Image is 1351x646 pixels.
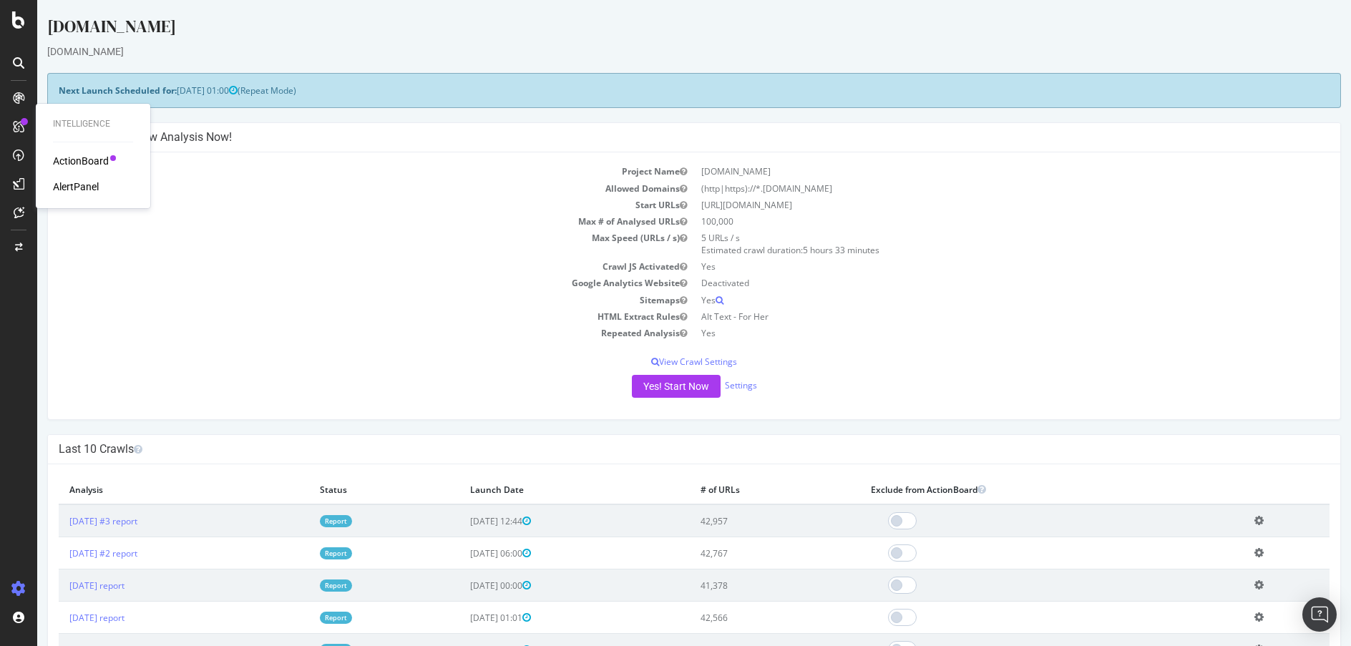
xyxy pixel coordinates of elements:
a: Settings [688,379,720,391]
a: ActionBoard [53,154,109,168]
td: HTML Extract Rules [21,308,657,325]
th: Analysis [21,475,272,504]
div: Open Intercom Messenger [1302,597,1337,632]
span: [DATE] 01:01 [433,612,494,624]
div: Intelligence [53,118,133,130]
td: Yes [657,325,1292,341]
th: Status [272,475,422,504]
td: Alt Text - For Her [657,308,1292,325]
th: Launch Date [422,475,653,504]
a: [DATE] report [32,579,87,592]
div: [DOMAIN_NAME] [10,14,1304,44]
a: [DATE] report [32,612,87,624]
strong: Next Launch Scheduled for: [21,84,140,97]
td: 42,566 [653,602,823,634]
h4: Configure your New Analysis Now! [21,130,1292,145]
td: (http|https)://*.[DOMAIN_NAME] [657,180,1292,197]
span: [DATE] 06:00 [433,547,494,559]
a: [DATE] #3 report [32,515,100,527]
div: (Repeat Mode) [10,73,1304,108]
td: Repeated Analysis [21,325,657,341]
th: Exclude from ActionBoard [823,475,1206,504]
td: Sitemaps [21,292,657,308]
a: AlertPanel [53,180,99,194]
td: 42,957 [653,504,823,537]
span: [DATE] 01:00 [140,84,200,97]
span: [DATE] 00:00 [433,579,494,592]
button: Yes! Start Now [595,375,683,398]
p: View Crawl Settings [21,356,1292,368]
td: Yes [657,292,1292,308]
th: # of URLs [653,475,823,504]
td: Crawl JS Activated [21,258,657,275]
td: [DOMAIN_NAME] [657,163,1292,180]
a: Report [283,515,315,527]
a: Report [283,612,315,624]
h4: Last 10 Crawls [21,442,1292,456]
a: Report [283,579,315,592]
a: [DATE] #2 report [32,547,100,559]
td: [URL][DOMAIN_NAME] [657,197,1292,213]
td: 41,378 [653,569,823,602]
td: Start URLs [21,197,657,213]
td: Deactivated [657,275,1292,291]
td: Project Name [21,163,657,180]
td: Max # of Analysed URLs [21,213,657,230]
span: 5 hours 33 minutes [766,244,842,256]
td: Google Analytics Website [21,275,657,291]
td: Yes [657,258,1292,275]
td: 100,000 [657,213,1292,230]
div: [DOMAIN_NAME] [10,44,1304,59]
span: [DATE] 12:44 [433,515,494,527]
td: Allowed Domains [21,180,657,197]
a: Report [283,547,315,559]
td: 5 URLs / s Estimated crawl duration: [657,230,1292,258]
td: 42,767 [653,537,823,569]
td: Max Speed (URLs / s) [21,230,657,258]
